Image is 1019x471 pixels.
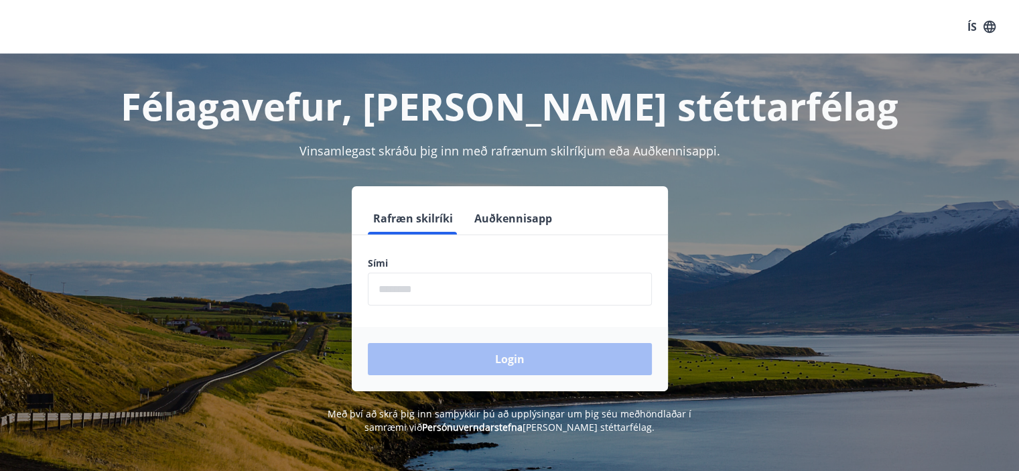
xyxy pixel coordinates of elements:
[368,202,458,234] button: Rafræn skilríki
[368,257,652,270] label: Sími
[422,421,523,433] a: Persónuverndarstefna
[960,15,1003,39] button: ÍS
[328,407,691,433] span: Með því að skrá þig inn samþykkir þú að upplýsingar um þig séu meðhöndlaðar í samræmi við [PERSON...
[299,143,720,159] span: Vinsamlegast skráðu þig inn með rafrænum skilríkjum eða Auðkennisappi.
[44,80,976,131] h1: Félagavefur, [PERSON_NAME] stéttarfélag
[469,202,557,234] button: Auðkennisapp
